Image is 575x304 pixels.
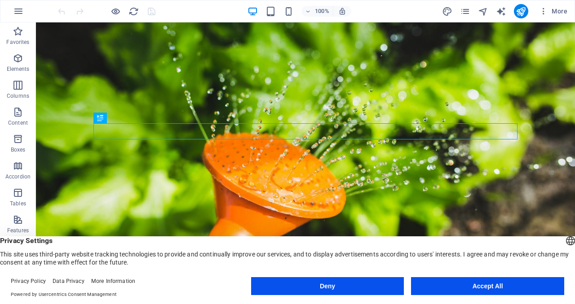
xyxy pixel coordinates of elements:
[7,92,29,100] p: Columns
[535,4,571,18] button: More
[496,6,506,17] i: AI Writer
[338,7,346,15] i: On resize automatically adjust zoom level to fit chosen device.
[6,39,29,46] p: Favorites
[7,227,29,234] p: Features
[110,6,121,17] button: Click here to leave preview mode and continue editing
[442,6,452,17] i: Design (Ctrl+Alt+Y)
[539,7,567,16] span: More
[442,6,453,17] button: design
[315,6,329,17] h6: 100%
[10,200,26,207] p: Tables
[8,119,28,126] p: Content
[301,6,333,17] button: 100%
[478,6,489,17] button: navigator
[128,6,139,17] i: Reload page
[128,6,139,17] button: reload
[514,4,528,18] button: publish
[460,6,471,17] button: pages
[478,6,488,17] i: Navigator
[460,6,470,17] i: Pages (Ctrl+Alt+S)
[496,6,507,17] button: text_generator
[5,173,31,180] p: Accordion
[516,6,526,17] i: Publish
[11,146,26,153] p: Boxes
[7,65,30,73] p: Elements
